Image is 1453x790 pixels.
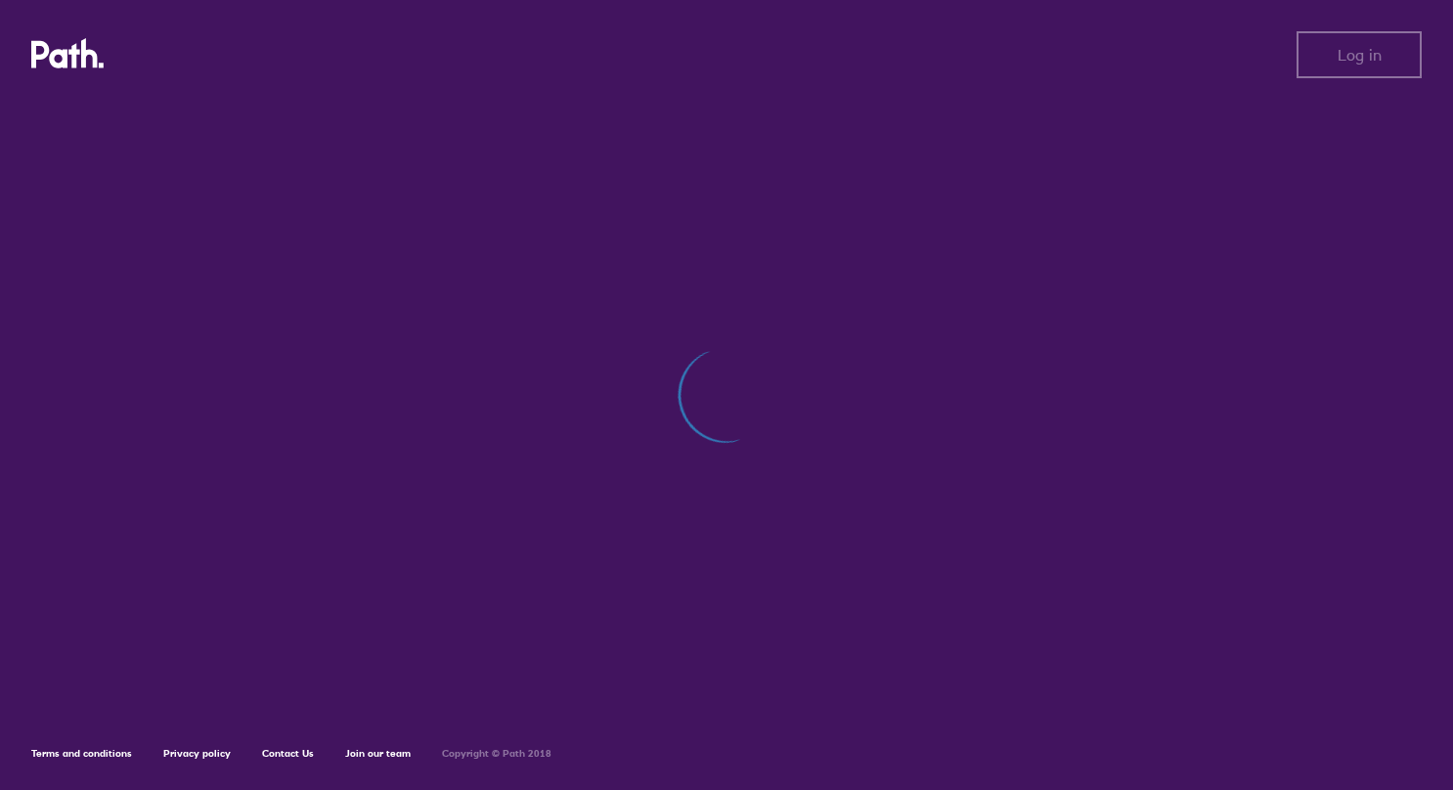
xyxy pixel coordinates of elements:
[31,747,132,760] a: Terms and conditions
[262,747,314,760] a: Contact Us
[1338,46,1382,64] span: Log in
[163,747,231,760] a: Privacy policy
[345,747,411,760] a: Join our team
[442,748,551,760] h6: Copyright © Path 2018
[1297,31,1422,78] button: Log in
